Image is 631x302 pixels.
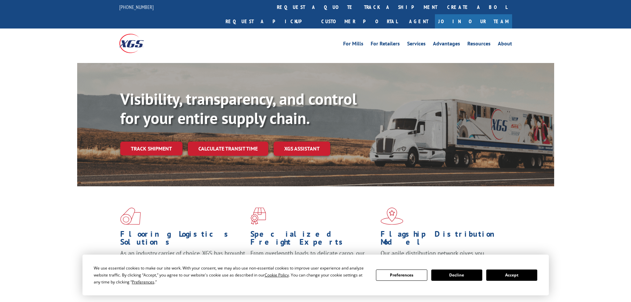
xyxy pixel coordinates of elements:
[467,41,491,48] a: Resources
[120,208,141,225] img: xgs-icon-total-supply-chain-intelligence-red
[498,41,512,48] a: About
[250,249,376,279] p: From overlength loads to delicate cargo, our experienced staff knows the best way to move your fr...
[381,208,403,225] img: xgs-icon-flagship-distribution-model-red
[265,272,289,278] span: Cookie Policy
[381,249,502,265] span: Our agile distribution network gives you nationwide inventory management on demand.
[120,249,245,273] span: As an industry carrier of choice, XGS has brought innovation and dedication to flooring logistics...
[120,230,245,249] h1: Flooring Logistics Solutions
[381,230,506,249] h1: Flagship Distribution Model
[120,142,183,155] a: Track shipment
[94,265,368,285] div: We use essential cookies to make our site work. With your consent, we may also use non-essential ...
[431,270,482,281] button: Decline
[221,14,316,29] a: Request a pickup
[250,208,266,225] img: xgs-icon-focused-on-flooring-red
[376,270,427,281] button: Preferences
[371,41,400,48] a: For Retailers
[250,230,376,249] h1: Specialized Freight Experts
[407,41,426,48] a: Services
[132,279,154,285] span: Preferences
[316,14,402,29] a: Customer Portal
[433,41,460,48] a: Advantages
[120,89,357,128] b: Visibility, transparency, and control for your entire supply chain.
[402,14,435,29] a: Agent
[343,41,363,48] a: For Mills
[486,270,537,281] button: Accept
[274,142,330,156] a: XGS ASSISTANT
[435,14,512,29] a: Join Our Team
[82,255,549,295] div: Cookie Consent Prompt
[188,142,268,156] a: Calculate transit time
[119,4,154,10] a: [PHONE_NUMBER]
